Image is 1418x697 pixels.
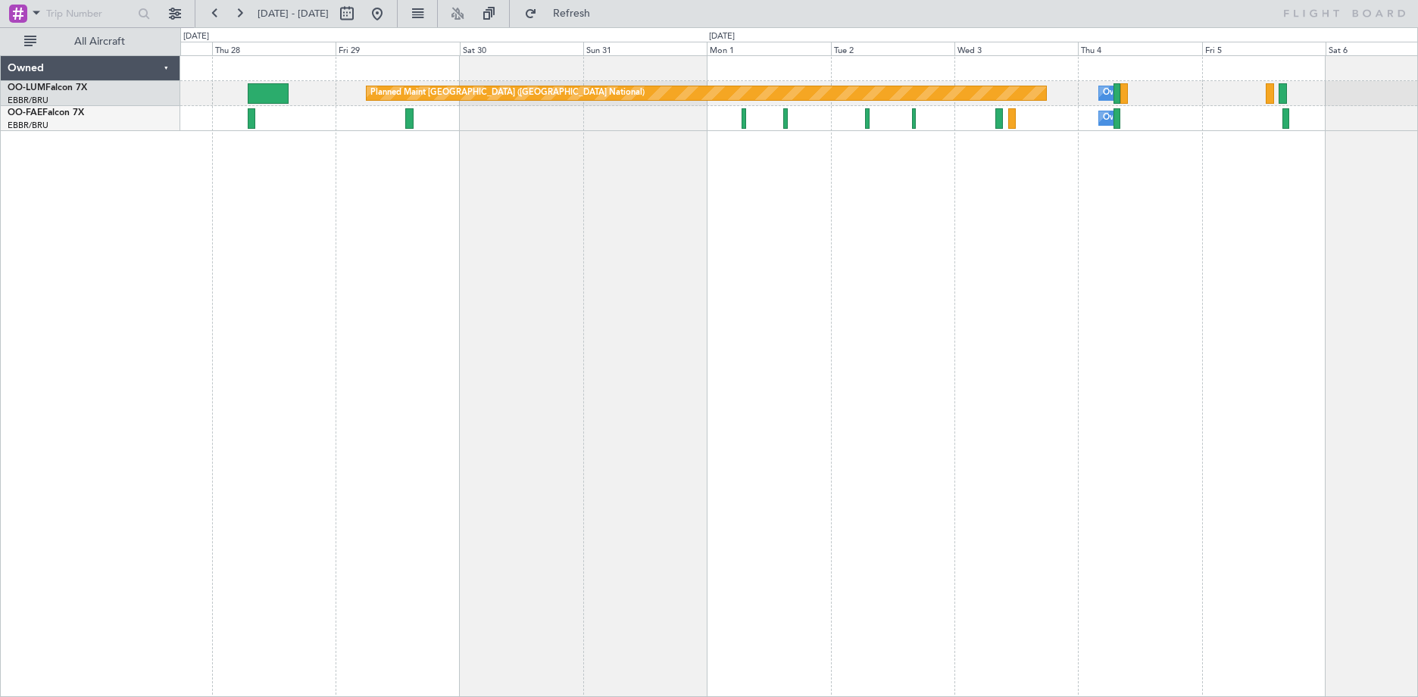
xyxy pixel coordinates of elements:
[1103,82,1206,105] div: Owner Melsbroek Air Base
[1202,42,1326,55] div: Fri 5
[1078,42,1201,55] div: Thu 4
[8,120,48,131] a: EBBR/BRU
[8,83,87,92] a: OO-LUMFalcon 7X
[370,82,645,105] div: Planned Maint [GEOGRAPHIC_DATA] ([GEOGRAPHIC_DATA] National)
[540,8,604,19] span: Refresh
[39,36,160,47] span: All Aircraft
[831,42,954,55] div: Tue 2
[258,7,329,20] span: [DATE] - [DATE]
[8,95,48,106] a: EBBR/BRU
[8,83,45,92] span: OO-LUM
[583,42,707,55] div: Sun 31
[336,42,459,55] div: Fri 29
[460,42,583,55] div: Sat 30
[8,108,84,117] a: OO-FAEFalcon 7X
[707,42,830,55] div: Mon 1
[8,108,42,117] span: OO-FAE
[954,42,1078,55] div: Wed 3
[183,30,209,43] div: [DATE]
[46,2,133,25] input: Trip Number
[1103,107,1206,130] div: Owner Melsbroek Air Base
[709,30,735,43] div: [DATE]
[212,42,336,55] div: Thu 28
[517,2,608,26] button: Refresh
[17,30,164,54] button: All Aircraft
